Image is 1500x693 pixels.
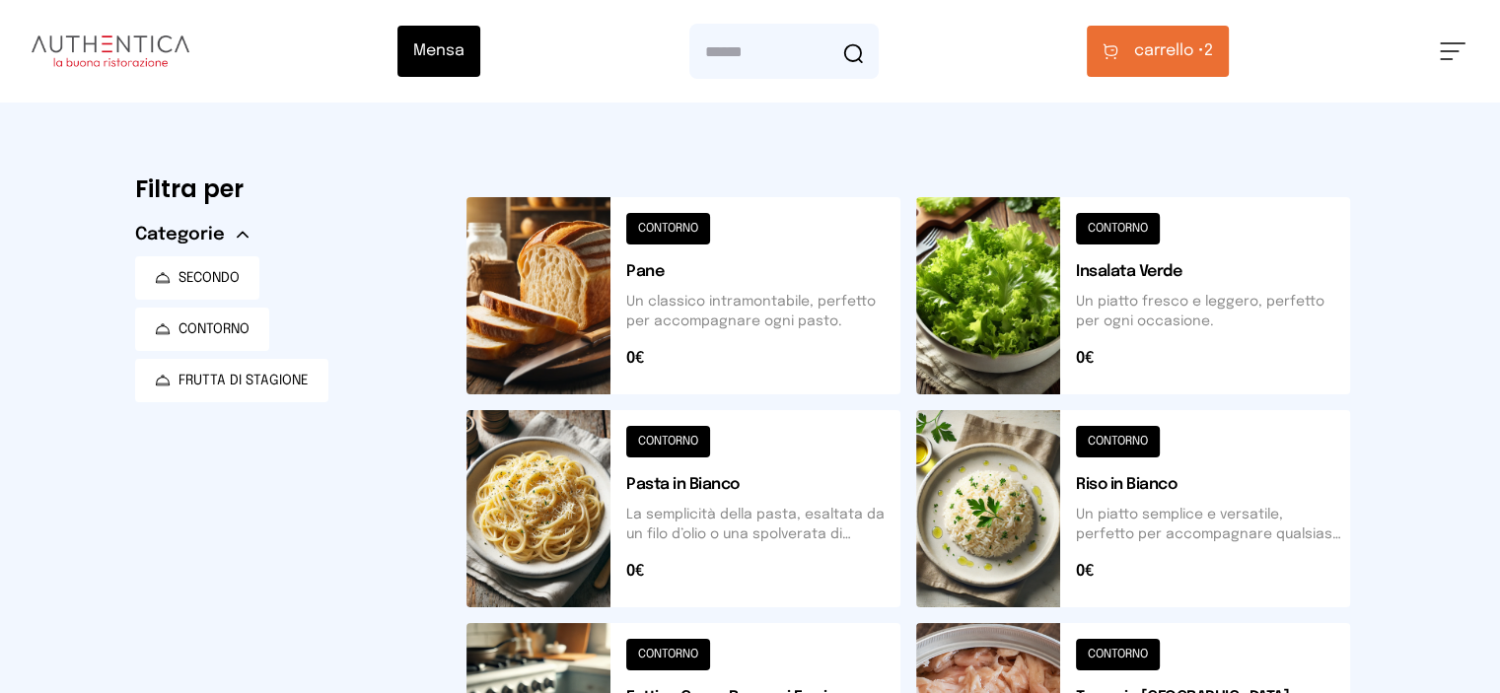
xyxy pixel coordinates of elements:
[179,268,240,288] span: SECONDO
[1087,26,1229,77] button: carrello •2
[135,308,269,351] button: CONTORNO
[135,221,249,248] button: Categorie
[179,371,309,390] span: FRUTTA DI STAGIONE
[135,173,435,205] h6: Filtra per
[397,26,480,77] button: Mensa
[1134,39,1204,63] span: carrello •
[32,35,189,67] img: logo.8f33a47.png
[1134,39,1213,63] span: 2
[135,359,328,402] button: FRUTTA DI STAGIONE
[179,319,250,339] span: CONTORNO
[135,221,225,248] span: Categorie
[135,256,259,300] button: SECONDO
